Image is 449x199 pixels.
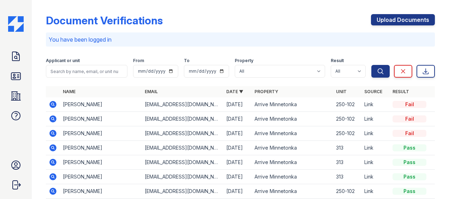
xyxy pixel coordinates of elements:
div: Pass [393,188,426,195]
td: 313 [333,170,361,184]
td: Arrive Minnetonka [252,97,333,112]
td: [EMAIL_ADDRESS][DOMAIN_NAME] [142,126,223,141]
td: Link [361,126,390,141]
td: Arrive Minnetonka [252,141,333,155]
img: CE_Icon_Blue-c292c112584629df590d857e76928e9f676e5b41ef8f769ba2f05ee15b207248.png [8,16,24,32]
div: Fail [393,115,426,122]
label: Result [331,58,344,64]
td: Link [361,155,390,170]
td: [EMAIL_ADDRESS][DOMAIN_NAME] [142,141,223,155]
label: To [184,58,190,64]
td: [PERSON_NAME] [60,112,142,126]
td: 250-102 [333,112,361,126]
td: [EMAIL_ADDRESS][DOMAIN_NAME] [142,184,223,199]
a: Upload Documents [371,14,435,25]
td: [PERSON_NAME] [60,155,142,170]
td: [DATE] [223,112,252,126]
td: [PERSON_NAME] [60,184,142,199]
a: Email [145,89,158,94]
a: Source [364,89,382,94]
p: You have been logged in [49,35,432,44]
td: Arrive Minnetonka [252,112,333,126]
td: Link [361,97,390,112]
td: [DATE] [223,97,252,112]
td: Link [361,112,390,126]
td: [PERSON_NAME] [60,126,142,141]
div: Pass [393,144,426,151]
label: Property [235,58,253,64]
div: Fail [393,130,426,137]
td: [EMAIL_ADDRESS][DOMAIN_NAME] [142,170,223,184]
input: Search by name, email, or unit number [46,65,127,78]
td: Arrive Minnetonka [252,155,333,170]
label: Applicant or unit [46,58,80,64]
td: Arrive Minnetonka [252,126,333,141]
a: Property [255,89,278,94]
td: Arrive Minnetonka [252,184,333,199]
td: 250-102 [333,126,361,141]
td: [PERSON_NAME] [60,141,142,155]
a: Date ▼ [226,89,243,94]
div: Pass [393,173,426,180]
td: Arrive Minnetonka [252,170,333,184]
div: Document Verifications [46,14,163,27]
td: 313 [333,141,361,155]
td: [PERSON_NAME] [60,170,142,184]
td: Link [361,170,390,184]
a: Result [393,89,409,94]
div: Pass [393,159,426,166]
label: From [133,58,144,64]
td: [PERSON_NAME] [60,97,142,112]
td: [DATE] [223,170,252,184]
td: [DATE] [223,126,252,141]
td: [EMAIL_ADDRESS][DOMAIN_NAME] [142,97,223,112]
td: [EMAIL_ADDRESS][DOMAIN_NAME] [142,155,223,170]
td: [EMAIL_ADDRESS][DOMAIN_NAME] [142,112,223,126]
a: Name [63,89,76,94]
td: 250-102 [333,184,361,199]
td: Link [361,141,390,155]
td: Link [361,184,390,199]
td: [DATE] [223,141,252,155]
td: 250-102 [333,97,361,112]
td: 313 [333,155,361,170]
td: [DATE] [223,155,252,170]
a: Unit [336,89,347,94]
div: Fail [393,101,426,108]
td: [DATE] [223,184,252,199]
